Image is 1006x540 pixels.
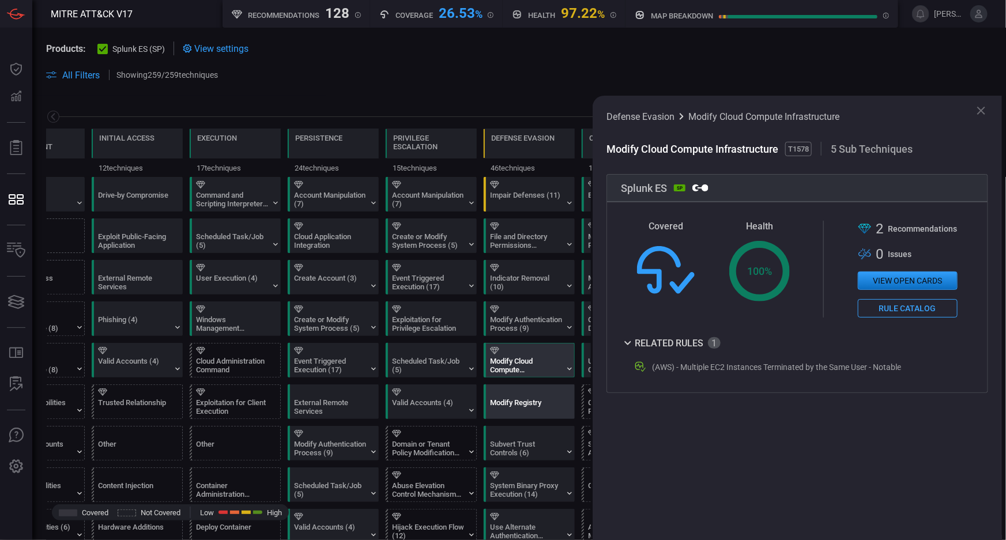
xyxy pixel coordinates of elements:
div: Valid Accounts (4) [392,398,464,416]
div: 18 techniques [582,158,673,177]
span: Low [200,508,214,517]
button: Cards [2,288,30,316]
div: Valid Accounts (4) [98,357,170,374]
div: Account Manipulation (7) [392,191,464,208]
div: T1059: Command and Scripting Interpreter [190,177,281,212]
div: External Remote Services [294,398,366,416]
div: Scheduled Task/Job (5) [294,481,366,499]
div: T1553: Subvert Trust Controls [484,426,575,460]
span: 5 Sub Techniques [831,143,913,155]
div: T1671: Cloud Application Integration [288,218,379,253]
div: T1562: Impair Defenses [484,177,575,212]
div: T1133: External Remote Services [92,260,183,294]
span: 0 [876,246,884,262]
div: T1203: Exploitation for Client Execution [190,384,281,419]
div: T1546: Event Triggered Execution [288,343,379,377]
div: T1053: Scheduled Task/Job [288,467,379,502]
div: T1190: Exploit Public-Facing Application [92,218,183,253]
div: T1047: Windows Management Instrumentation [190,301,281,336]
div: Execution [197,134,237,142]
span: All Filters [62,70,100,81]
span: 2 [876,221,884,237]
span: High [267,508,282,517]
div: T1053: Scheduled Task/Job [386,343,477,377]
div: T1070: Indicator Removal [484,260,575,294]
div: Scheduled Task/Job (5) [196,232,268,250]
div: Other [98,440,170,457]
div: T1098: Account Manipulation [386,177,477,212]
div: 17 techniques [190,158,281,177]
div: Other (Not covered) [92,426,183,460]
span: Not Covered [141,508,180,517]
button: ALERT ANALYSIS [2,371,30,398]
div: T1528: Steal Application Access Token [582,426,673,460]
div: Event Triggered Execution (17) [294,357,366,374]
div: 15 techniques [386,158,477,177]
div: T1556: Modify Authentication Process [484,301,575,336]
div: T1621: Multi-Factor Authentication Request Generation [582,260,673,294]
div: Scheduled Task/Job (5) [392,357,464,374]
div: T1078: Valid Accounts [386,384,477,419]
div: T1218: System Binary Proxy Execution [484,467,575,502]
div: Hijack Execution Flow (12) [392,523,464,540]
div: File and Directory Permissions Modification (2) [490,232,562,250]
div: 128 [325,5,349,19]
div: T1189: Drive-by Compromise [92,177,183,212]
button: View open cards [858,271,958,290]
div: TA0005: Defense Evasion [484,129,575,177]
button: Rule Catalog [2,339,30,367]
div: Use Alternate Authentication Material (4) [490,523,562,540]
div: T1484: Domain or Tenant Policy Modification [386,426,477,460]
div: Create or Modify System Process (5) [392,232,464,250]
h5: Health [528,11,555,20]
span: Modify Cloud Compute Infrastructure [606,143,781,155]
div: Modify Cloud Compute Infrastructure (5) [490,357,562,374]
div: T1556: Modify Authentication Process [582,218,673,253]
div: Multi-Factor Authentication Request Generation [588,274,660,291]
span: % [475,8,483,20]
div: Splunk ES [606,174,988,202]
div: Modify Registry [490,398,562,416]
h5: Recommendations [248,11,319,20]
div: Credentials from Password Stores (6) [588,398,660,416]
div: TA0002: Execution [190,129,281,177]
div: Exploitation for Privilege Escalation [392,315,464,333]
div: Cloud Administration Command [196,357,268,374]
div: User Execution (4) [196,274,268,291]
div: T1651: Cloud Administration Command [190,343,281,377]
div: Deploy Container [196,523,268,540]
div: Privilege Escalation [393,134,469,151]
div: Subvert Trust Controls (6) [490,440,562,457]
div: T1659: Content Injection (Not covered) [92,467,183,502]
div: T1053: Scheduled Task/Job [190,218,281,253]
span: Covered [649,221,683,232]
div: T1133: External Remote Services [288,384,379,419]
div: Credential Access [589,134,662,142]
div: Create Account (3) [294,274,366,291]
div: T1609: Container Administration Command (Not covered) [190,467,281,502]
div: Drive-by Compromise [98,191,170,208]
div: T1543: Create or Modify System Process [386,218,477,253]
div: Modify Authentication Process (9) [588,232,660,250]
div: T1204: User Execution [190,260,281,294]
div: Container Administration Command [196,481,268,499]
h5: Coverage [395,11,433,20]
div: Event Triggered Execution (17) [392,274,464,291]
button: MITRE - Detection Posture [2,186,30,213]
div: Initial Access [99,134,155,142]
div: Steal Application Access Token [588,440,660,457]
button: Rule Catalog [858,299,958,318]
div: OS Credential Dumping (8) [588,315,660,333]
button: Ask Us A Question [2,422,30,450]
span: View settings [194,43,248,54]
span: Covered [82,508,108,517]
span: MITRE ATT&CK V17 [51,9,133,20]
div: System Binary Proxy Execution (14) [490,481,562,499]
div: Valid Accounts (4) [294,523,366,540]
button: Splunk ES (SP) [97,43,165,54]
div: (AWS) - Multiple EC2 Instances Terminated by the Same User - Notable [652,362,901,372]
div: Phishing (4) [98,315,170,333]
div: T1136: Create Account [288,260,379,294]
div: T1199: Trusted Relationship [92,384,183,419]
div: Brute Force (4) [588,191,660,208]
